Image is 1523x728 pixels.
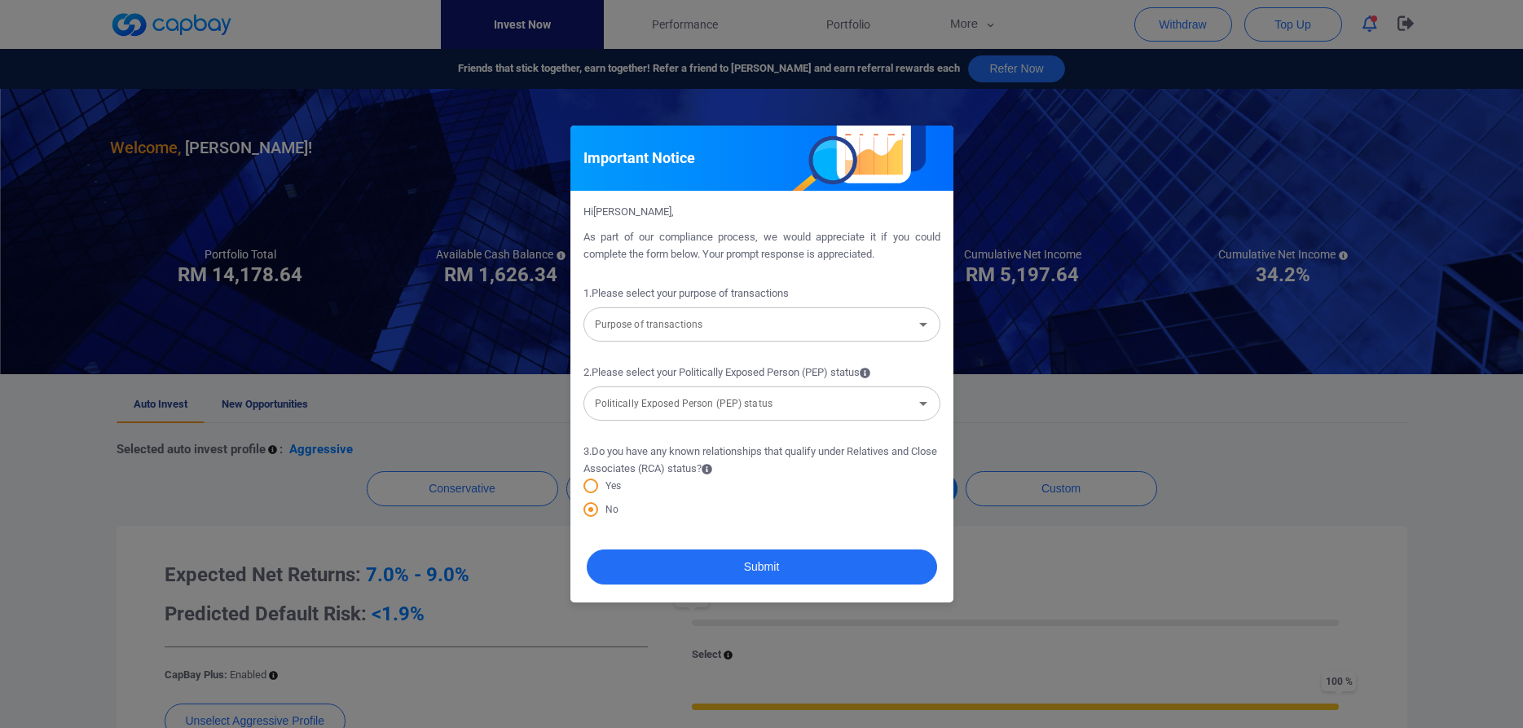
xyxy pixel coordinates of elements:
[598,502,618,517] span: No
[587,549,937,585] button: Submit
[912,313,935,336] button: Open
[583,364,870,382] span: 2 . Please select your Politically Exposed Person (PEP) status
[583,285,789,302] span: 1 . Please select your purpose of transactions
[912,392,935,415] button: Open
[583,229,940,263] p: As part of our compliance process, we would appreciate it if you could complete the form below. Y...
[583,443,940,478] span: 3 . Do you have any known relationships that qualify under Relatives and Close Associates (RCA) s...
[583,204,940,221] p: Hi [PERSON_NAME] ,
[583,148,695,168] h5: Important Notice
[598,479,621,493] span: Yes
